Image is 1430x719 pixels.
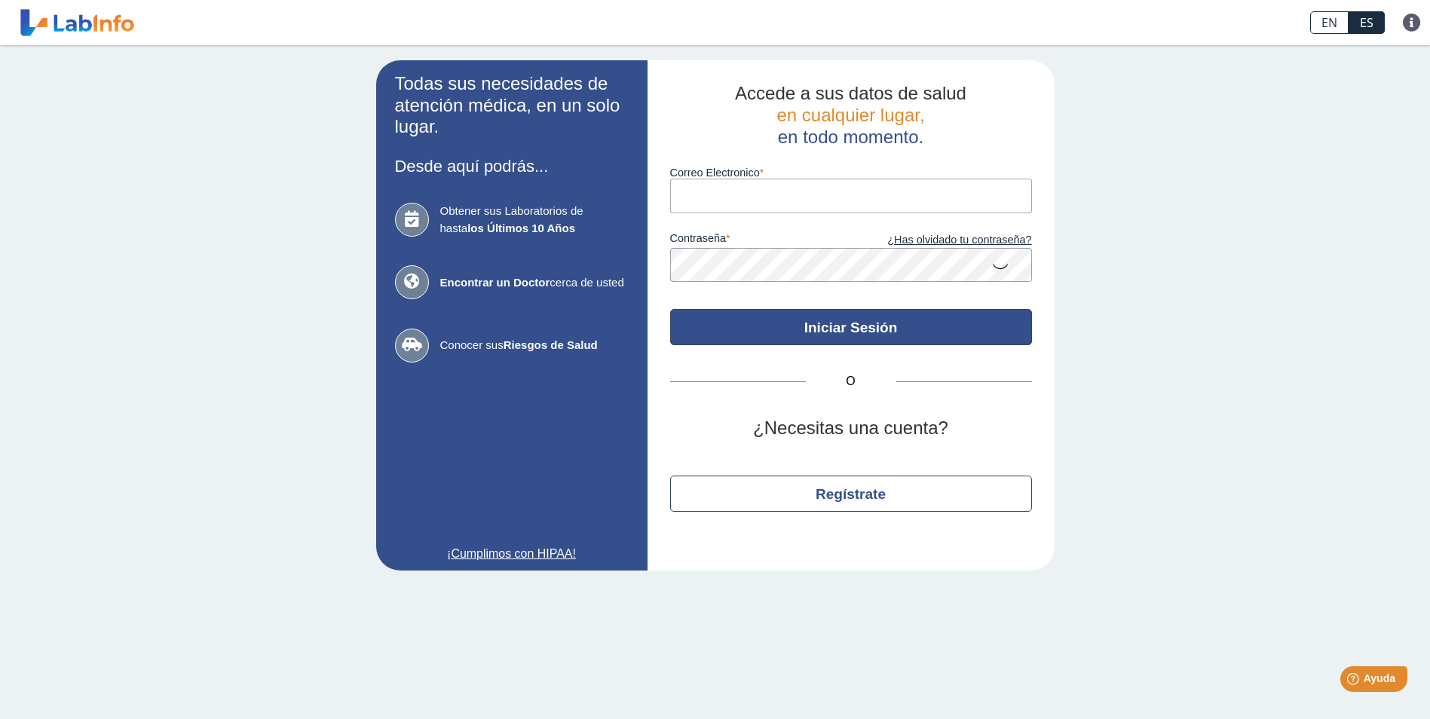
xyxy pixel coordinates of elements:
[776,105,924,125] span: en cualquier lugar,
[440,274,629,292] span: cerca de usted
[806,372,896,390] span: O
[670,476,1032,512] button: Regístrate
[1310,11,1349,34] a: EN
[395,73,629,138] h2: Todas sus necesidades de atención médica, en un solo lugar.
[670,232,851,249] label: contraseña
[395,545,629,563] a: ¡Cumplimos con HIPAA!
[735,83,966,103] span: Accede a sus datos de salud
[467,222,575,234] b: los Últimos 10 Años
[504,338,598,351] b: Riesgos de Salud
[670,418,1032,439] h2: ¿Necesitas una cuenta?
[440,337,629,354] span: Conocer sus
[440,276,550,289] b: Encontrar un Doctor
[1349,11,1385,34] a: ES
[1296,660,1413,702] iframe: Help widget launcher
[395,157,629,176] h3: Desde aquí podrás...
[670,167,1032,179] label: Correo Electronico
[670,309,1032,345] button: Iniciar Sesión
[851,232,1032,249] a: ¿Has olvidado tu contraseña?
[778,127,923,147] span: en todo momento.
[440,203,629,237] span: Obtener sus Laboratorios de hasta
